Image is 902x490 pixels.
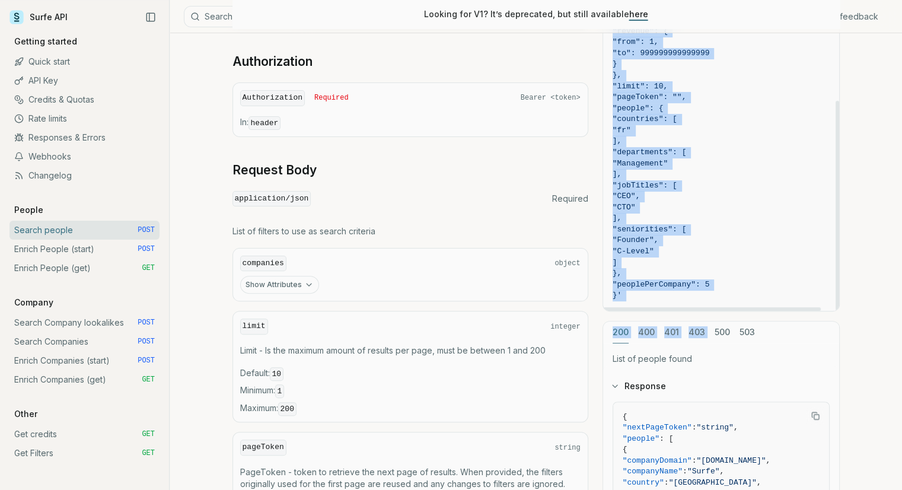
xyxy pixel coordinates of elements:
[240,466,581,490] p: PageToken - token to retrieve the next page of results. When provided, the filters originally use...
[664,322,679,343] button: 401
[613,126,631,135] span: "fr"
[715,322,730,343] button: 500
[613,247,654,256] span: "C-Level"
[9,408,42,420] p: Other
[623,478,664,487] span: "country"
[613,269,622,278] span: },
[138,356,155,365] span: POST
[142,448,155,458] span: GET
[696,423,733,432] span: "string"
[613,136,622,145] span: ],
[240,90,305,106] code: Authorization
[240,367,581,380] span: Default :
[613,49,710,58] span: "to": 999999999999999
[613,322,629,343] button: 200
[550,322,580,332] span: integer
[232,162,317,179] a: Request Body
[734,423,738,432] span: ,
[613,59,617,68] span: }
[142,375,155,384] span: GET
[240,116,581,129] p: In:
[820,11,878,23] a: Give feedback
[613,353,830,365] p: List of people found
[613,71,622,79] span: },
[613,181,677,190] span: "jobTitles": [
[613,225,687,234] span: "seniorities": [
[9,109,160,128] a: Rate limits
[613,104,664,113] span: "people": {
[142,263,155,273] span: GET
[9,36,82,47] p: Getting started
[613,291,622,300] span: }'
[613,236,659,244] span: "Founder",
[142,429,155,439] span: GET
[9,370,160,389] a: Enrich Companies (get) GET
[613,37,659,46] span: "from": 1,
[184,6,480,27] button: SearchCtrlK
[623,467,683,476] span: "companyName"
[232,191,311,207] code: application/json
[554,443,580,453] span: string
[278,402,297,416] code: 200
[757,478,761,487] span: ,
[9,8,68,26] a: Surfe API
[9,90,160,109] a: Credits & Quotas
[623,434,659,443] span: "people"
[270,367,284,381] code: 10
[9,128,160,147] a: Responses & Errors
[9,52,160,71] a: Quick start
[9,240,160,259] a: Enrich People (start) POST
[613,170,622,179] span: ],
[613,114,677,123] span: "countries": [
[9,166,160,185] a: Changelog
[138,244,155,254] span: POST
[692,423,697,432] span: :
[9,204,48,216] p: People
[9,351,160,370] a: Enrich Companies (start) POST
[613,203,636,212] span: "CTO"
[554,259,580,268] span: object
[240,440,286,456] code: pageToken
[603,371,839,402] button: Response
[613,258,617,267] span: ]
[240,345,581,357] p: Limit - Is the maximum amount of results per page, must be between 1 and 200
[9,313,160,332] a: Search Company lookalikes POST
[314,93,349,103] span: Required
[9,332,160,351] a: Search Companies POST
[240,402,581,415] span: Maximum :
[613,192,640,201] span: "CEO",
[766,456,770,465] span: ,
[613,214,622,222] span: ],
[807,407,824,425] button: Copy Text
[659,434,673,443] span: : [
[232,53,313,70] a: Authorization
[613,93,687,101] span: "pageToken": "",
[240,256,286,272] code: companies
[669,478,757,487] span: "[GEOGRAPHIC_DATA]"
[740,322,755,343] button: 503
[623,445,627,454] span: {
[629,9,648,19] a: here
[719,467,724,476] span: ,
[240,384,581,397] span: Minimum :
[275,384,285,398] code: 1
[683,467,687,476] span: :
[9,444,160,463] a: Get Filters GET
[138,225,155,235] span: POST
[9,147,160,166] a: Webhooks
[248,116,281,130] code: header
[521,93,581,103] span: Bearer <token>
[613,82,668,91] span: "limit": 10,
[424,8,648,20] p: Looking for V1? It’s deprecated, but still available
[232,225,588,237] p: List of filters to use as search criteria
[689,322,705,343] button: 403
[696,456,766,465] span: "[DOMAIN_NAME]"
[240,319,268,335] code: limit
[623,456,692,465] span: "companyDomain"
[138,318,155,327] span: POST
[9,71,160,90] a: API Key
[638,322,655,343] button: 400
[142,8,160,26] button: Collapse Sidebar
[240,276,319,294] button: Show Attributes
[9,259,160,278] a: Enrich People (get) GET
